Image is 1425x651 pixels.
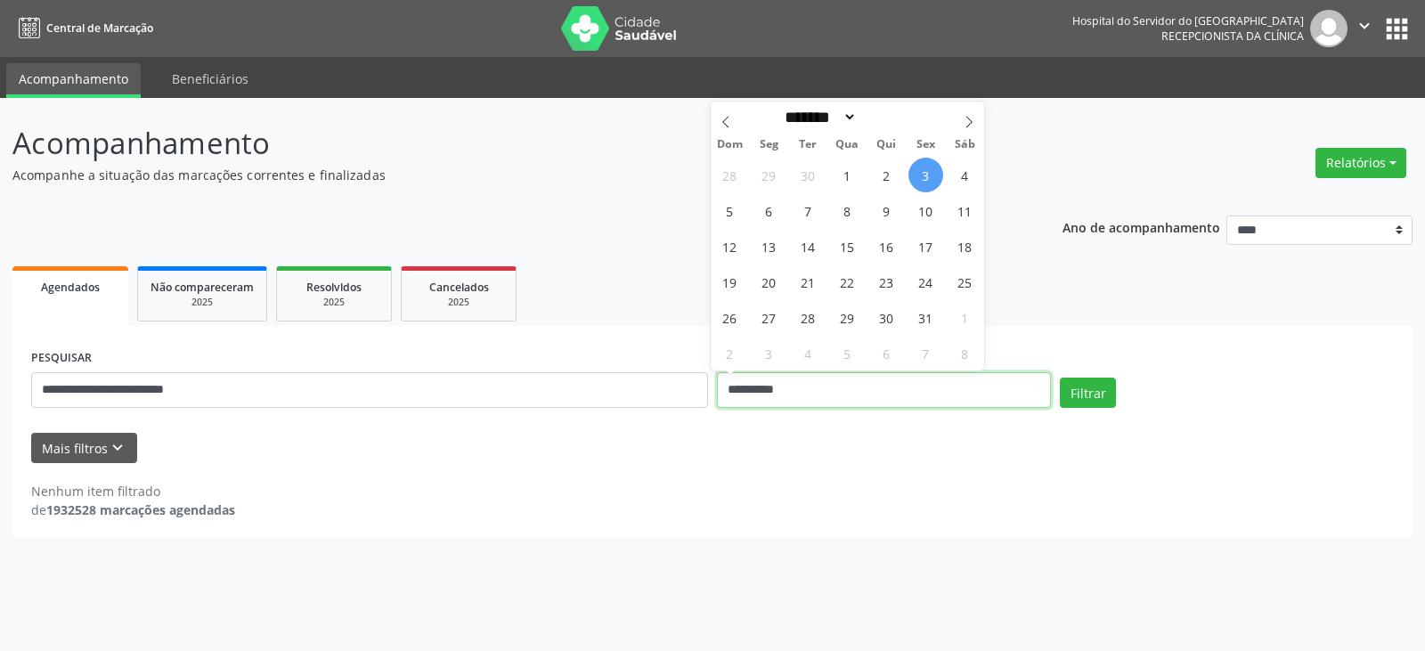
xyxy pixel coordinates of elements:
[752,336,786,370] span: Novembro 3, 2025
[6,63,141,98] a: Acompanhamento
[948,193,982,228] span: Outubro 11, 2025
[830,336,865,370] span: Novembro 5, 2025
[908,264,943,299] span: Outubro 24, 2025
[711,139,750,151] span: Dom
[712,300,747,335] span: Outubro 26, 2025
[791,264,826,299] span: Outubro 21, 2025
[908,158,943,192] span: Outubro 3, 2025
[108,438,127,458] i: keyboard_arrow_down
[779,108,858,126] select: Month
[151,280,254,295] span: Não compareceram
[46,501,235,518] strong: 1932528 marcações agendadas
[788,139,827,151] span: Ter
[908,300,943,335] span: Outubro 31, 2025
[12,13,153,43] a: Central de Marcação
[1315,148,1406,178] button: Relatórios
[869,336,904,370] span: Novembro 6, 2025
[1348,10,1381,47] button: 
[948,264,982,299] span: Outubro 25, 2025
[869,264,904,299] span: Outubro 23, 2025
[752,158,786,192] span: Setembro 29, 2025
[1060,378,1116,408] button: Filtrar
[752,264,786,299] span: Outubro 20, 2025
[712,264,747,299] span: Outubro 19, 2025
[827,139,867,151] span: Qua
[830,264,865,299] span: Outubro 22, 2025
[945,139,984,151] span: Sáb
[1381,13,1413,45] button: apps
[1161,28,1304,44] span: Recepcionista da clínica
[948,300,982,335] span: Novembro 1, 2025
[791,300,826,335] span: Outubro 28, 2025
[1310,10,1348,47] img: img
[948,158,982,192] span: Outubro 4, 2025
[41,280,100,295] span: Agendados
[1063,216,1220,238] p: Ano de acompanhamento
[948,336,982,370] span: Novembro 8, 2025
[12,121,992,166] p: Acompanhamento
[869,300,904,335] span: Outubro 30, 2025
[31,500,235,519] div: de
[712,229,747,264] span: Outubro 12, 2025
[791,193,826,228] span: Outubro 7, 2025
[414,296,503,309] div: 2025
[906,139,945,151] span: Sex
[712,193,747,228] span: Outubro 5, 2025
[857,108,916,126] input: Year
[151,296,254,309] div: 2025
[429,280,489,295] span: Cancelados
[869,158,904,192] span: Outubro 2, 2025
[830,300,865,335] span: Outubro 29, 2025
[752,229,786,264] span: Outubro 13, 2025
[830,158,865,192] span: Outubro 1, 2025
[289,296,379,309] div: 2025
[791,158,826,192] span: Setembro 30, 2025
[752,300,786,335] span: Outubro 27, 2025
[12,166,992,184] p: Acompanhe a situação das marcações correntes e finalizadas
[908,229,943,264] span: Outubro 17, 2025
[830,229,865,264] span: Outubro 15, 2025
[46,20,153,36] span: Central de Marcação
[830,193,865,228] span: Outubro 8, 2025
[749,139,788,151] span: Seg
[31,482,235,500] div: Nenhum item filtrado
[908,193,943,228] span: Outubro 10, 2025
[159,63,261,94] a: Beneficiários
[791,336,826,370] span: Novembro 4, 2025
[791,229,826,264] span: Outubro 14, 2025
[869,229,904,264] span: Outubro 16, 2025
[752,193,786,228] span: Outubro 6, 2025
[908,336,943,370] span: Novembro 7, 2025
[712,336,747,370] span: Novembro 2, 2025
[712,158,747,192] span: Setembro 28, 2025
[31,433,137,464] button: Mais filtroskeyboard_arrow_down
[867,139,906,151] span: Qui
[869,193,904,228] span: Outubro 9, 2025
[948,229,982,264] span: Outubro 18, 2025
[1072,13,1304,28] div: Hospital do Servidor do [GEOGRAPHIC_DATA]
[31,345,92,372] label: PESQUISAR
[1355,16,1374,36] i: 
[306,280,362,295] span: Resolvidos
